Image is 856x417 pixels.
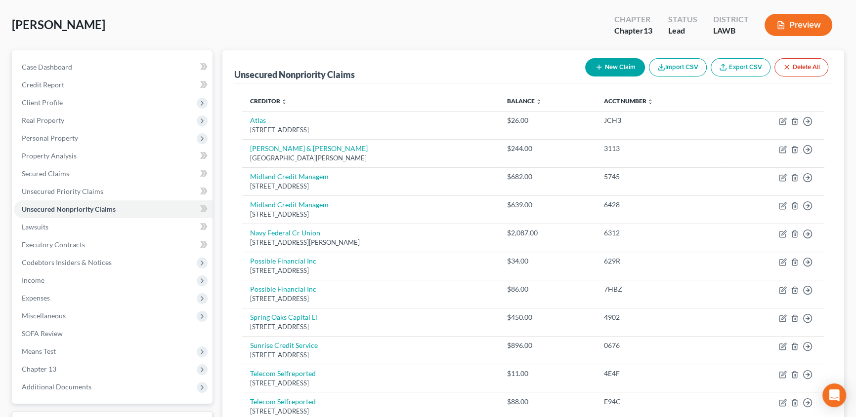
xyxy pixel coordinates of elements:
[250,294,491,303] div: [STREET_ADDRESS]
[649,58,707,76] button: Import CSV
[14,58,213,76] a: Case Dashboard
[250,182,491,191] div: [STREET_ADDRESS]
[774,58,828,76] button: Delete All
[585,58,645,76] button: New Claim
[22,98,63,107] span: Client Profile
[507,369,588,379] div: $11.00
[14,147,213,165] a: Property Analysis
[604,200,714,210] div: 6428
[14,200,213,218] a: Unsecured Nonpriority Claims
[250,341,318,349] a: Sunrise Credit Service
[234,69,355,80] div: Unsecured Nonpriority Claims
[14,165,213,183] a: Secured Claims
[12,17,105,32] span: [PERSON_NAME]
[250,153,491,163] div: [GEOGRAPHIC_DATA][PERSON_NAME]
[250,379,491,388] div: [STREET_ADDRESS]
[604,228,714,238] div: 6312
[250,97,287,105] a: Creditor unfold_more
[22,169,69,178] span: Secured Claims
[22,382,91,391] span: Additional Documents
[250,116,266,124] a: Atlas
[604,144,714,153] div: 3113
[507,341,588,350] div: $896.00
[604,256,714,266] div: 629R
[250,407,491,416] div: [STREET_ADDRESS]
[604,369,714,379] div: 4E4F
[22,80,64,89] span: Credit Report
[604,172,714,182] div: 5745
[22,63,72,71] span: Case Dashboard
[250,257,316,265] a: Possible Financial Inc
[250,210,491,219] div: [STREET_ADDRESS]
[22,365,56,373] span: Chapter 13
[250,322,491,332] div: [STREET_ADDRESS]
[668,14,697,25] div: Status
[604,284,714,294] div: 7HBZ
[14,76,213,94] a: Credit Report
[643,26,652,35] span: 13
[765,14,832,36] button: Preview
[250,238,491,247] div: [STREET_ADDRESS][PERSON_NAME]
[614,14,652,25] div: Chapter
[22,258,112,266] span: Codebtors Insiders & Notices
[536,99,542,105] i: unfold_more
[604,115,714,125] div: JCH3
[250,266,491,275] div: [STREET_ADDRESS]
[250,313,317,321] a: Spring Oaks Capital Ll
[604,341,714,350] div: 0676
[822,383,846,407] div: Open Intercom Messenger
[711,58,770,76] a: Export CSV
[250,144,368,152] a: [PERSON_NAME] & [PERSON_NAME]
[507,228,588,238] div: $2,087.00
[713,14,749,25] div: District
[14,236,213,254] a: Executory Contracts
[250,285,316,293] a: Possible Financial Inc
[22,205,116,213] span: Unsecured Nonpriority Claims
[507,312,588,322] div: $450.00
[604,312,714,322] div: 4902
[713,25,749,37] div: LAWB
[668,25,697,37] div: Lead
[507,200,588,210] div: $639.00
[507,172,588,182] div: $682.00
[507,97,542,105] a: Balance unfold_more
[22,134,78,142] span: Personal Property
[507,284,588,294] div: $86.00
[14,183,213,200] a: Unsecured Priority Claims
[22,311,66,320] span: Miscellaneous
[22,116,64,124] span: Real Property
[507,397,588,407] div: $88.00
[614,25,652,37] div: Chapter
[22,187,103,195] span: Unsecured Priority Claims
[250,228,320,237] a: Navy Federal Cr Union
[22,276,44,284] span: Income
[250,397,316,406] a: Telecom Selfreported
[22,347,56,355] span: Means Test
[604,97,653,105] a: Acct Number unfold_more
[22,329,63,338] span: SOFA Review
[250,172,329,181] a: Midland Credit Managem
[14,325,213,342] a: SOFA Review
[22,223,48,231] span: Lawsuits
[22,152,77,160] span: Property Analysis
[647,99,653,105] i: unfold_more
[281,99,287,105] i: unfold_more
[250,369,316,378] a: Telecom Selfreported
[507,144,588,153] div: $244.00
[250,125,491,135] div: [STREET_ADDRESS]
[507,256,588,266] div: $34.00
[14,218,213,236] a: Lawsuits
[507,115,588,125] div: $26.00
[22,294,50,302] span: Expenses
[604,397,714,407] div: E94C
[250,200,329,209] a: Midland Credit Managem
[250,350,491,360] div: [STREET_ADDRESS]
[22,240,85,249] span: Executory Contracts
